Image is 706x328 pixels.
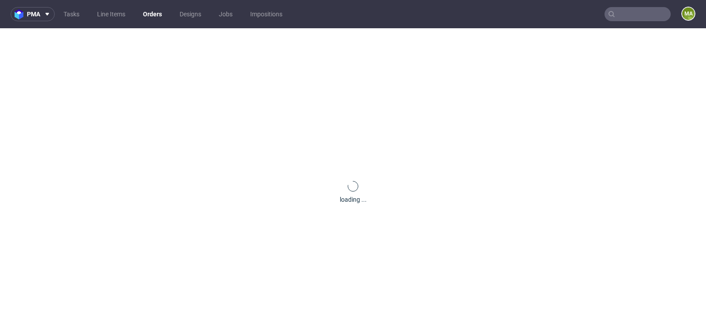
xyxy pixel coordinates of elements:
[27,11,40,17] span: pma
[682,8,695,20] figcaption: ma
[245,7,288,21] a: Impositions
[58,7,85,21] a: Tasks
[138,7,167,21] a: Orders
[214,7,238,21] a: Jobs
[174,7,207,21] a: Designs
[11,7,55,21] button: pma
[15,9,27,19] img: logo
[340,195,367,204] div: loading ...
[92,7,131,21] a: Line Items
